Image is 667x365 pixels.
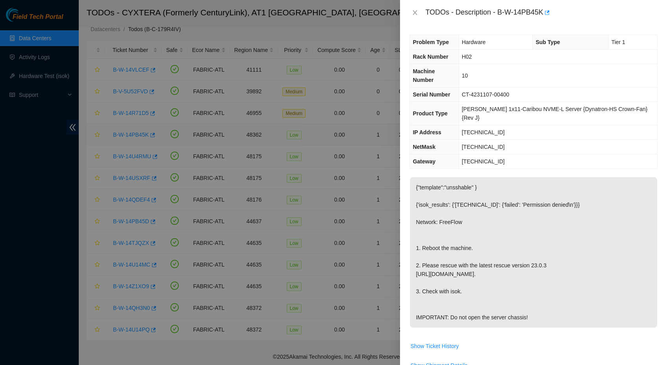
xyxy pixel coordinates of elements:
[462,106,648,121] span: [PERSON_NAME] 1x11-Caribou NVME-L Server {Dynatron-HS Crown-Fan}{Rev J}
[413,129,441,135] span: IP Address
[462,158,505,165] span: [TECHNICAL_ID]
[413,158,435,165] span: Gateway
[462,72,468,79] span: 10
[462,91,510,98] span: CT-4231107-00400
[413,39,449,45] span: Problem Type
[462,129,505,135] span: [TECHNICAL_ID]
[462,54,472,60] span: H02
[611,39,625,45] span: Tier 1
[412,9,418,16] span: close
[413,91,450,98] span: Serial Number
[535,39,560,45] span: Sub Type
[413,54,448,60] span: Rack Number
[410,342,459,350] span: Show Ticket History
[425,6,658,19] div: TODOs - Description - B-W-14PB45K
[413,68,435,83] span: Machine Number
[462,144,505,150] span: [TECHNICAL_ID]
[410,177,657,328] p: {"template":"unsshable" } {'isok_results': {'[TECHNICAL_ID]': {'failed': 'Permission denied\n'}}}...
[413,144,435,150] span: NetMask
[462,39,486,45] span: Hardware
[410,340,459,352] button: Show Ticket History
[413,110,447,117] span: Product Type
[409,9,421,17] button: Close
